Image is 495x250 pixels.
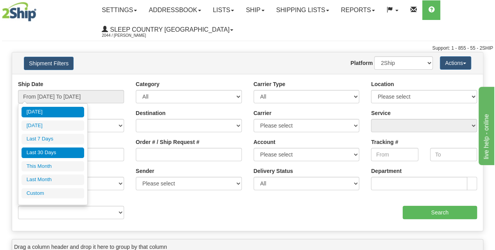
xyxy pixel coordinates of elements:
label: Ship Date [18,80,43,88]
a: Sleep Country [GEOGRAPHIC_DATA] 2044 / [PERSON_NAME] [96,20,239,40]
label: Tracking # [371,138,398,146]
a: Reports [335,0,381,20]
label: Delivery Status [254,167,293,175]
a: Lists [207,0,240,20]
li: [DATE] [22,107,84,117]
label: Category [136,80,160,88]
input: Search [403,206,477,219]
a: Addressbook [143,0,207,20]
li: Last Month [22,174,84,185]
label: Sender [136,167,154,175]
span: Sleep Country [GEOGRAPHIC_DATA] [108,26,229,33]
a: Settings [96,0,143,20]
label: Platform [351,59,373,67]
label: Carrier [254,109,272,117]
a: Ship [240,0,270,20]
li: This Month [22,161,84,172]
label: Destination [136,109,166,117]
label: Service [371,109,391,117]
li: Last 30 Days [22,147,84,158]
span: 2044 / [PERSON_NAME] [102,32,160,40]
li: Last 7 Days [22,134,84,144]
iframe: chat widget [477,85,494,165]
div: Support: 1 - 855 - 55 - 2SHIP [2,45,493,52]
label: Department [371,167,401,175]
label: Location [371,80,394,88]
input: To [430,148,477,161]
input: From [371,148,418,161]
button: Actions [440,56,471,70]
label: Account [254,138,275,146]
label: Carrier Type [254,80,285,88]
li: [DATE] [22,121,84,131]
img: logo2044.jpg [2,2,36,22]
button: Shipment Filters [24,57,74,70]
div: live help - online [6,5,72,14]
li: Custom [22,188,84,199]
a: Shipping lists [270,0,335,20]
label: Order # / Ship Request # [136,138,200,146]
